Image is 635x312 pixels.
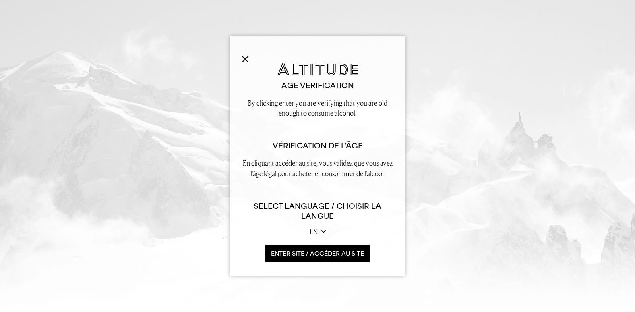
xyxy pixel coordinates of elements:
[277,63,358,75] img: Altitude Gin
[242,158,393,178] p: En cliquant accéder au site, vous validez que vous avez l’âge légal pour acheter et consommer de ...
[242,98,393,118] p: By clicking enter you are verifying that you are old enough to consume alcohol.
[242,141,393,151] h2: Vérification de l'âge
[265,245,370,262] button: ENTER SITE / accéder au site
[242,81,393,91] h2: Age verification
[242,201,393,221] h6: Select Language / Choisir la langue
[242,56,248,62] img: Close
